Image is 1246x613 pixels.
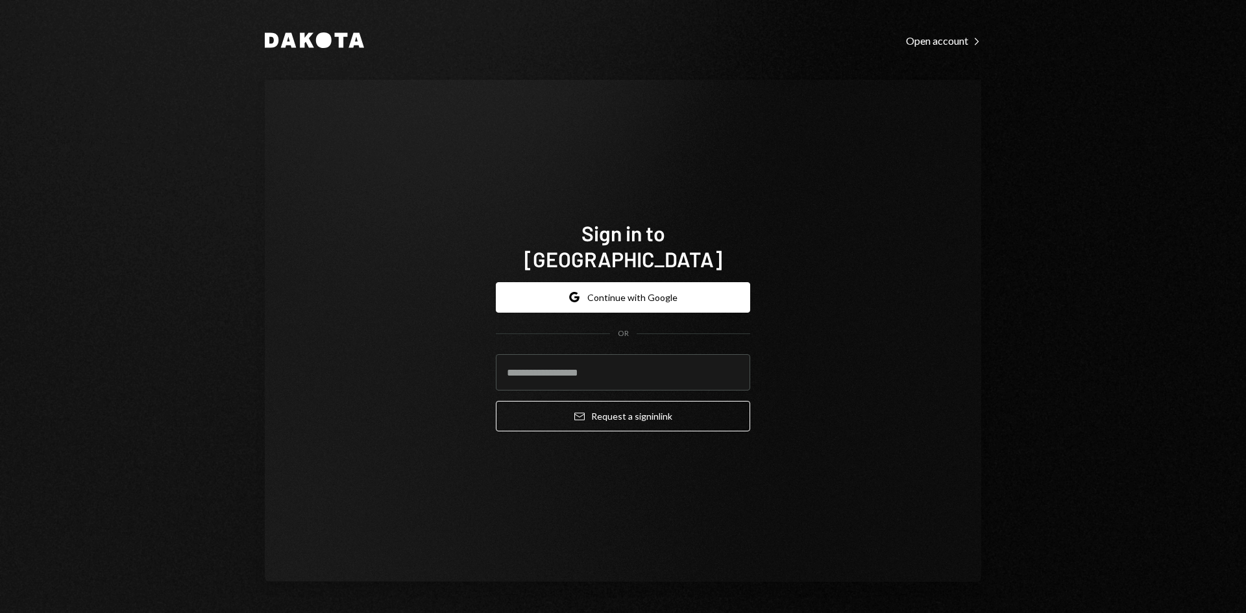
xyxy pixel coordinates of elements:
button: Request a signinlink [496,401,750,431]
div: OR [618,328,629,339]
button: Continue with Google [496,282,750,313]
h1: Sign in to [GEOGRAPHIC_DATA] [496,220,750,272]
div: Open account [906,34,981,47]
a: Open account [906,33,981,47]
